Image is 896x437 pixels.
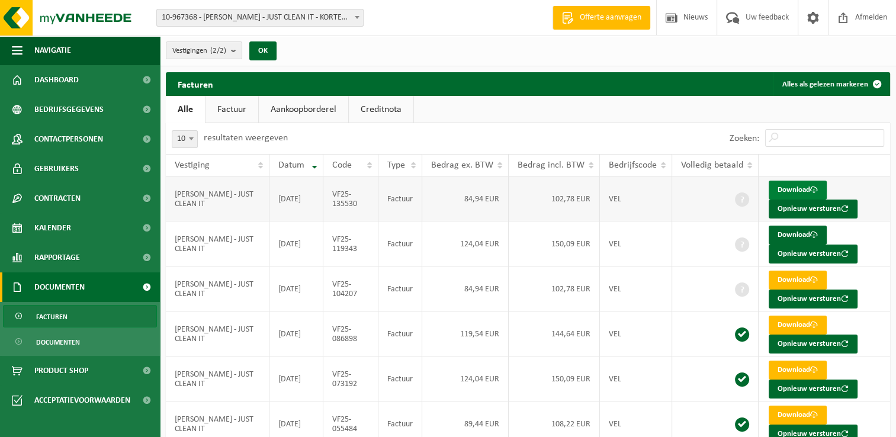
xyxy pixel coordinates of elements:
td: [PERSON_NAME] - JUST CLEAN IT [166,221,269,266]
td: 150,09 EUR [509,221,600,266]
span: Product Shop [34,356,88,385]
span: Documenten [34,272,85,302]
td: Factuur [378,221,422,266]
td: 84,94 EUR [422,176,509,221]
td: VEL [600,176,672,221]
span: Gebruikers [34,154,79,184]
button: Opnieuw versturen [769,245,858,264]
td: 124,04 EUR [422,221,509,266]
td: VF25-086898 [323,311,378,356]
count: (2/2) [210,47,226,54]
span: 10-967368 - PROOT, FRIEDRICH - JUST CLEAN IT - KORTEMARK [157,9,363,26]
td: [PERSON_NAME] - JUST CLEAN IT [166,356,269,401]
span: Dashboard [34,65,79,95]
td: [PERSON_NAME] - JUST CLEAN IT [166,311,269,356]
a: Alle [166,96,205,123]
a: Download [769,316,827,335]
span: Datum [278,160,304,170]
button: Opnieuw versturen [769,335,858,354]
td: 150,09 EUR [509,356,600,401]
span: 10 [172,131,197,147]
td: 102,78 EUR [509,266,600,311]
span: Bedrijfsgegevens [34,95,104,124]
td: VEL [600,221,672,266]
td: [DATE] [269,221,323,266]
a: Download [769,226,827,245]
button: Vestigingen(2/2) [166,41,242,59]
td: [DATE] [269,311,323,356]
td: Factuur [378,176,422,221]
td: [PERSON_NAME] - JUST CLEAN IT [166,266,269,311]
button: Opnieuw versturen [769,380,858,399]
span: Vestiging [175,160,210,170]
span: Contracten [34,184,81,213]
span: Bedrag ex. BTW [431,160,493,170]
a: Factuur [205,96,258,123]
span: Type [387,160,405,170]
a: Offerte aanvragen [553,6,650,30]
a: Documenten [3,330,157,353]
td: 124,04 EUR [422,356,509,401]
td: VF25-104207 [323,266,378,311]
button: Opnieuw versturen [769,200,858,218]
td: [DATE] [269,176,323,221]
span: Documenten [36,331,80,354]
a: Aankoopborderel [259,96,348,123]
a: Download [769,406,827,425]
a: Facturen [3,305,157,327]
span: Navigatie [34,36,71,65]
span: Facturen [36,306,68,328]
span: Kalender [34,213,71,243]
td: 84,94 EUR [422,266,509,311]
a: Creditnota [349,96,413,123]
button: Alles als gelezen markeren [773,72,889,96]
span: Bedrag incl. BTW [518,160,585,170]
span: 10 [172,130,198,148]
td: Factuur [378,356,422,401]
td: VEL [600,356,672,401]
td: [PERSON_NAME] - JUST CLEAN IT [166,176,269,221]
td: VF25-073192 [323,356,378,401]
td: [DATE] [269,266,323,311]
td: VF25-135530 [323,176,378,221]
td: VF25-119343 [323,221,378,266]
span: Acceptatievoorwaarden [34,385,130,415]
span: Code [332,160,352,170]
span: Vestigingen [172,42,226,60]
td: 102,78 EUR [509,176,600,221]
label: Zoeken: [730,134,759,143]
td: Factuur [378,266,422,311]
span: Offerte aanvragen [577,12,644,24]
a: Download [769,181,827,200]
span: Volledig betaald [681,160,743,170]
label: resultaten weergeven [204,133,288,143]
td: VEL [600,311,672,356]
td: 144,64 EUR [509,311,600,356]
td: 119,54 EUR [422,311,509,356]
td: VEL [600,266,672,311]
a: Download [769,271,827,290]
a: Download [769,361,827,380]
h2: Facturen [166,72,225,95]
span: Bedrijfscode [609,160,657,170]
span: 10-967368 - PROOT, FRIEDRICH - JUST CLEAN IT - KORTEMARK [156,9,364,27]
span: Rapportage [34,243,80,272]
td: [DATE] [269,356,323,401]
td: Factuur [378,311,422,356]
span: Contactpersonen [34,124,103,154]
button: Opnieuw versturen [769,290,858,309]
button: OK [249,41,277,60]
